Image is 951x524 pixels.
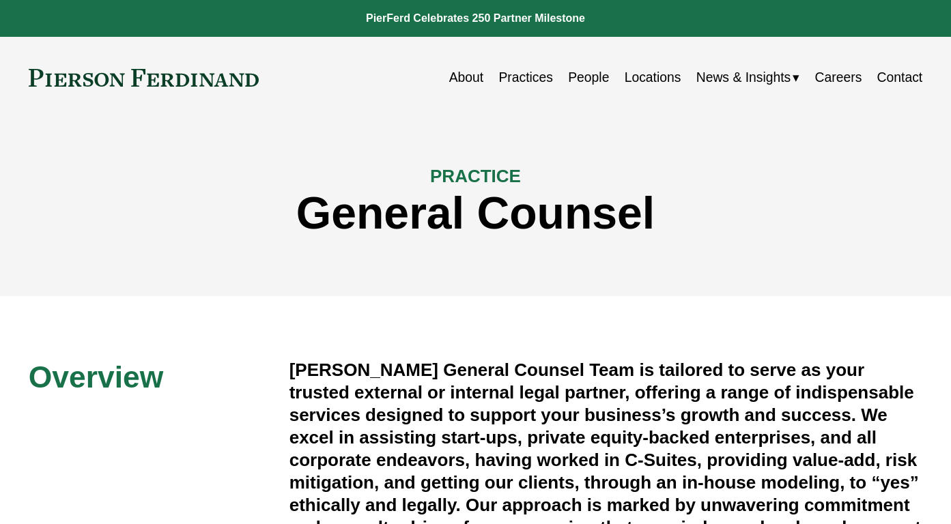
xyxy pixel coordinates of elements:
a: About [449,64,484,91]
a: folder dropdown [696,64,800,91]
a: Careers [815,64,862,91]
a: People [568,64,609,91]
a: Practices [498,64,552,91]
span: News & Insights [696,65,791,89]
span: Overview [29,360,164,394]
span: PRACTICE [430,166,521,186]
a: Locations [625,64,681,91]
a: Contact [877,64,923,91]
h1: General Counsel [29,188,922,239]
